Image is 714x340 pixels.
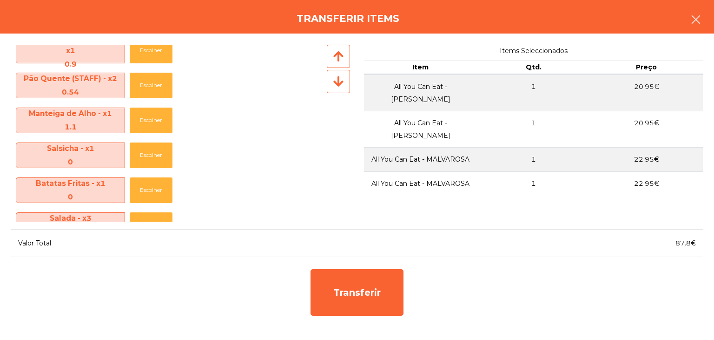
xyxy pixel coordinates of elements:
[16,107,125,134] span: Manteiga de Alho - x1
[477,171,590,196] td: 1
[130,143,172,168] button: Escolher
[18,239,51,247] span: Valor Total
[477,61,590,75] th: Qtd.
[16,177,125,204] span: Batatas Fritas - x1
[130,212,172,238] button: Escolher
[16,57,125,71] div: 0.9
[130,177,172,203] button: Escolher
[297,12,399,26] h4: Transferir items
[590,111,703,147] td: 20.95€
[477,147,590,171] td: 1
[16,120,125,134] div: 1.1
[364,75,477,111] td: All You Can Eat - [PERSON_NAME]
[590,171,703,196] td: 22.95€
[16,30,125,71] span: [PERSON_NAME] (STAFF) - x1
[16,211,125,238] span: Salada - x3
[364,171,477,196] td: All You Can Eat - MALVAROSA
[590,147,703,171] td: 22.95€
[364,147,477,171] td: All You Can Eat - MALVAROSA
[675,239,696,247] span: 87.8€
[130,108,172,133] button: Escolher
[477,75,590,111] td: 1
[364,111,477,147] td: All You Can Eat - [PERSON_NAME]
[16,142,125,169] span: Salsicha - x1
[590,61,703,75] th: Preço
[130,38,172,63] button: Escolher
[364,61,477,75] th: Item
[311,269,403,316] div: Transferir
[130,73,172,98] button: Escolher
[16,72,125,99] span: Pão Quente (STAFF) - x2
[364,45,703,57] span: Items Seleccionados
[16,85,125,99] div: 0.54
[16,190,125,204] div: 0
[16,155,125,169] div: 0
[477,111,590,147] td: 1
[590,75,703,111] td: 20.95€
